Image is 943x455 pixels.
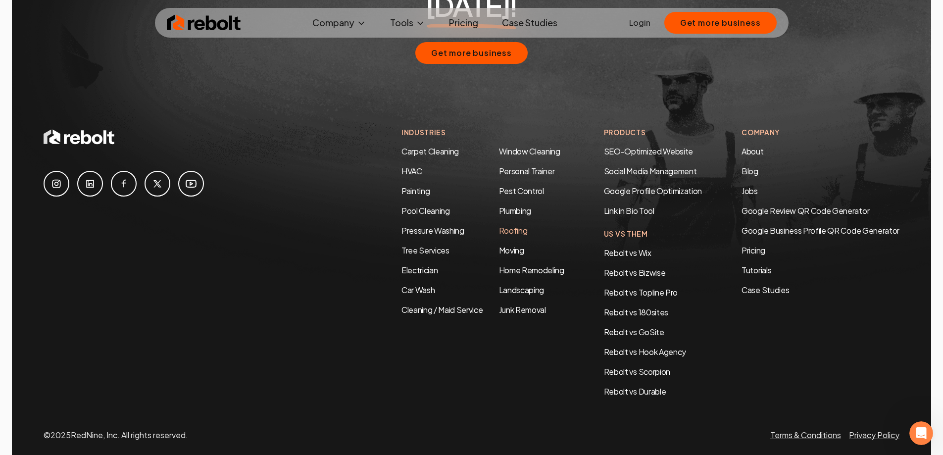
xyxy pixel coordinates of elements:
[401,186,430,196] a: Painting
[441,13,486,33] a: Pricing
[499,146,560,156] a: Window Cleaning
[401,265,438,275] a: Electrician
[499,245,524,255] a: Moving
[629,17,650,29] a: Login
[604,287,678,298] a: Rebolt vs Topline Pro
[664,12,777,34] button: Get more business
[401,205,450,216] a: Pool Cleaning
[770,430,841,440] a: Terms & Conditions
[499,304,546,315] a: Junk Removal
[742,205,869,216] a: Google Review QR Code Generator
[401,166,422,176] a: HVAC
[604,386,666,397] a: Rebolt vs Durable
[742,146,763,156] a: About
[401,225,464,236] a: Pressure Washing
[499,265,564,275] a: Home Remodeling
[742,186,758,196] a: Jobs
[304,13,374,33] button: Company
[604,307,668,317] a: Rebolt vs 180sites
[499,205,531,216] a: Plumbing
[742,166,758,176] a: Blog
[401,146,459,156] a: Carpet Cleaning
[849,430,899,440] a: Privacy Policy
[742,245,899,256] a: Pricing
[401,127,564,138] h4: Industries
[604,205,654,216] a: Link in Bio Tool
[604,127,702,138] h4: Products
[499,285,544,295] a: Landscaping
[415,42,528,64] button: Get more business
[604,186,702,196] a: Google Profile Optimization
[604,146,693,156] a: SEO-Optimized Website
[401,285,435,295] a: Car Wash
[604,248,651,258] a: Rebolt vs Wix
[742,225,899,236] a: Google Business Profile QR Code Generator
[604,366,670,377] a: Rebolt vs Scorpion
[499,166,555,176] a: Personal Trainer
[401,304,483,315] a: Cleaning / Maid Service
[401,245,449,255] a: Tree Services
[382,13,433,33] button: Tools
[44,429,188,441] p: © 2025 RedNine, Inc. All rights reserved.
[604,347,686,357] a: Rebolt vs Hook Agency
[167,13,241,33] img: Rebolt Logo
[604,166,697,176] a: Social Media Management
[499,225,528,236] a: Roofing
[494,13,565,33] a: Case Studies
[742,264,899,276] a: Tutorials
[742,127,899,138] h4: Company
[604,229,702,239] h4: Us Vs Them
[742,284,899,296] a: Case Studies
[909,421,933,445] iframe: Intercom live chat
[604,267,666,278] a: Rebolt vs Bizwise
[499,186,544,196] a: Pest Control
[604,327,664,337] a: Rebolt vs GoSite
